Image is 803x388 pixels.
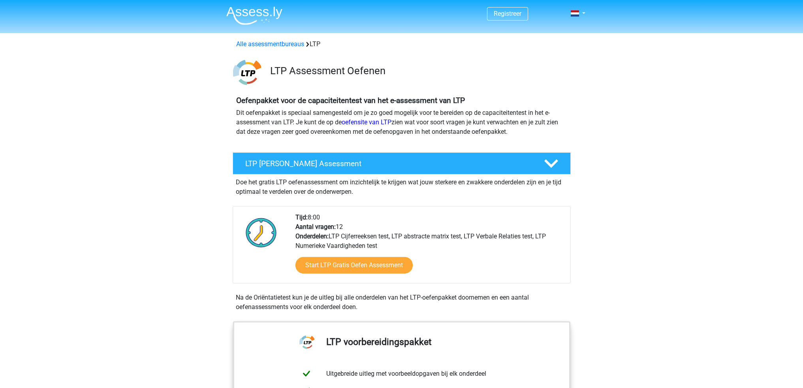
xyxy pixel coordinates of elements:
[295,214,308,221] b: Tijd:
[226,6,282,25] img: Assessly
[270,65,564,77] h3: LTP Assessment Oefenen
[241,213,281,252] img: Klok
[229,152,574,174] a: LTP [PERSON_NAME] Assessment
[494,10,521,17] a: Registreer
[233,174,571,197] div: Doe het gratis LTP oefenassessment om inzichtelijk te krijgen wat jouw sterkere en zwakkere onder...
[295,232,329,240] b: Onderdelen:
[233,293,571,312] div: Na de Oriëntatietest kun je de uitleg bij alle onderdelen van het LTP-oefenpakket doornemen en ee...
[342,118,391,126] a: oefensite van LTP
[295,257,413,274] a: Start LTP Gratis Oefen Assessment
[233,39,570,49] div: LTP
[236,40,304,48] a: Alle assessmentbureaus
[236,108,567,137] p: Dit oefenpakket is speciaal samengesteld om je zo goed mogelijk voor te bereiden op de capaciteit...
[295,223,336,231] b: Aantal vragen:
[233,58,261,86] img: ltp.png
[245,159,531,168] h4: LTP [PERSON_NAME] Assessment
[290,213,570,283] div: 8:00 12 LTP Cijferreeksen test, LTP abstracte matrix test, LTP Verbale Relaties test, LTP Numerie...
[236,96,465,105] b: Oefenpakket voor de capaciteitentest van het e-assessment van LTP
